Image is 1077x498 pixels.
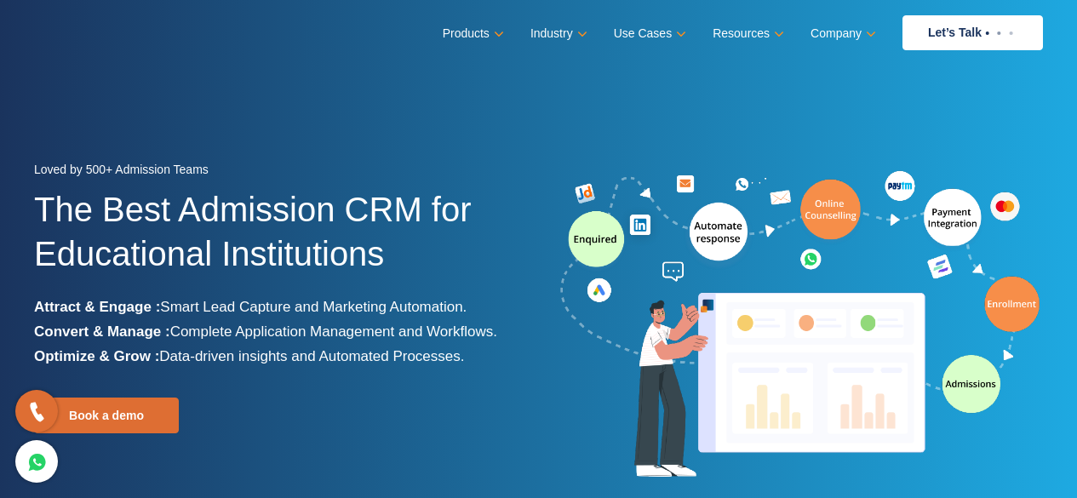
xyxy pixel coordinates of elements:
[614,21,683,46] a: Use Cases
[443,21,501,46] a: Products
[160,299,467,315] span: Smart Lead Capture and Marketing Automation.
[34,323,170,340] b: Convert & Manage :
[713,21,781,46] a: Resources
[811,21,873,46] a: Company
[34,299,160,315] b: Attract & Engage :
[159,348,464,364] span: Data-driven insights and Automated Processes.
[34,348,159,364] b: Optimize & Grow :
[530,21,584,46] a: Industry
[34,187,526,295] h1: The Best Admission CRM for Educational Institutions
[558,167,1043,484] img: admission-software-home-page-header
[34,157,526,187] div: Loved by 500+ Admission Teams
[34,398,179,433] a: Book a demo
[170,323,497,340] span: Complete Application Management and Workflows.
[902,15,1043,50] a: Let’s Talk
